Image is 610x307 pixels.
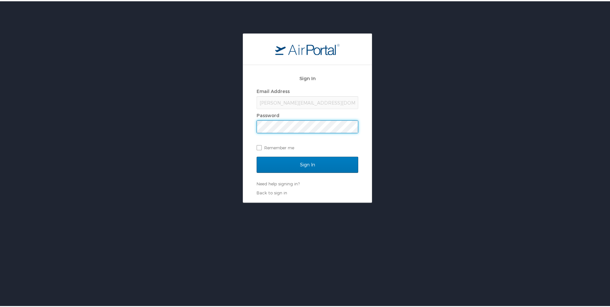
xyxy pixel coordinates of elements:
h2: Sign In [257,73,358,81]
a: Back to sign in [257,189,287,194]
label: Email Address [257,87,290,93]
img: logo [275,42,340,54]
a: Need help signing in? [257,180,300,185]
label: Remember me [257,142,358,151]
input: Sign In [257,155,358,172]
label: Password [257,111,279,117]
